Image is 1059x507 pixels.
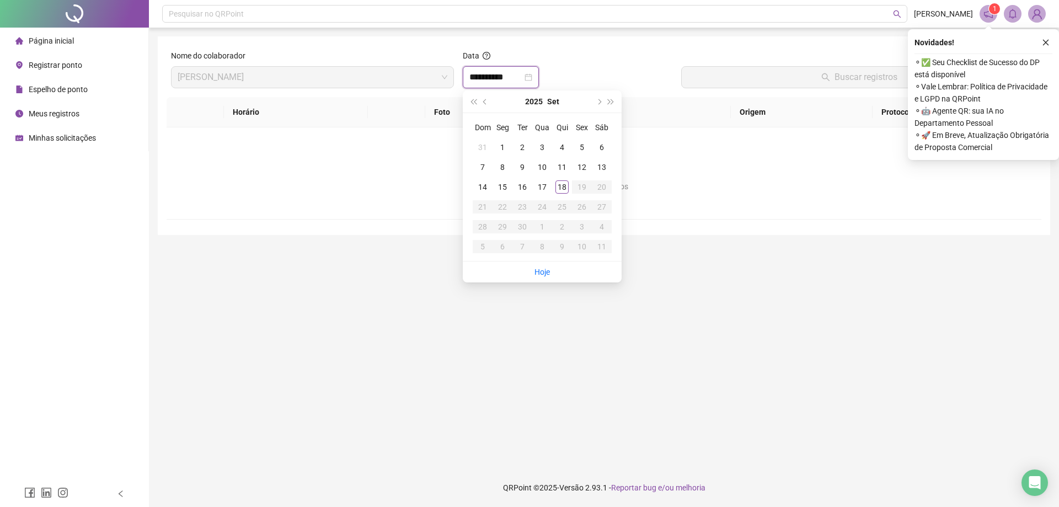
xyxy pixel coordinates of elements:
div: 15 [496,180,509,194]
th: Foto [425,97,535,127]
div: 24 [536,200,549,214]
span: home [15,37,23,45]
span: facebook [24,487,35,498]
div: 9 [516,161,529,174]
footer: QRPoint © 2025 - 2.93.1 - [149,468,1059,507]
td: 2025-09-03 [532,137,552,157]
span: question-circle [483,52,490,60]
td: 2025-09-12 [572,157,592,177]
td: 2025-09-07 [473,157,493,177]
span: notification [983,9,993,19]
td: 2025-09-04 [552,137,572,157]
div: 20 [595,180,608,194]
th: Ter [512,118,532,137]
td: 2025-10-01 [532,217,552,237]
td: 2025-10-10 [572,237,592,257]
div: 5 [575,141,589,154]
div: 31 [476,141,489,154]
button: year panel [525,90,543,113]
div: 11 [555,161,569,174]
span: search [893,10,901,18]
div: 8 [496,161,509,174]
div: Open Intercom Messenger [1021,469,1048,496]
span: ⚬ 🚀 Em Breve, Atualização Obrigatória de Proposta Comercial [914,129,1052,153]
span: left [117,490,125,498]
td: 2025-09-22 [493,197,512,217]
th: Origem [731,97,873,127]
div: 27 [595,200,608,214]
th: Localização [535,97,731,127]
th: Seg [493,118,512,137]
div: 11 [595,240,608,253]
td: 2025-09-23 [512,197,532,217]
th: Dom [473,118,493,137]
td: 2025-10-03 [572,217,592,237]
th: Horário [224,97,368,127]
span: Novidades ! [914,36,954,49]
td: 2025-10-11 [592,237,612,257]
div: 29 [496,220,509,233]
div: 25 [555,200,569,214]
td: 2025-09-30 [512,217,532,237]
td: 2025-09-15 [493,177,512,197]
span: Minhas solicitações [29,134,96,142]
div: 9 [555,240,569,253]
div: 30 [516,220,529,233]
span: [PERSON_NAME] [914,8,973,20]
div: 13 [595,161,608,174]
div: 4 [555,141,569,154]
div: 17 [536,180,549,194]
td: 2025-10-05 [473,237,493,257]
td: 2025-09-08 [493,157,512,177]
td: 2025-10-02 [552,217,572,237]
th: Sex [572,118,592,137]
span: close [1042,39,1050,46]
span: Registrar ponto [29,61,82,70]
div: 7 [516,240,529,253]
td: 2025-09-24 [532,197,552,217]
td: 2025-09-18 [552,177,572,197]
div: 6 [595,141,608,154]
td: 2025-09-28 [473,217,493,237]
div: 3 [536,141,549,154]
span: environment [15,61,23,69]
button: month panel [547,90,559,113]
td: 2025-09-10 [532,157,552,177]
span: MARIA EDUARDA CERQUERA BOMFIM [178,67,447,88]
span: Data [463,51,479,60]
span: ⚬ Vale Lembrar: Política de Privacidade e LGPD na QRPoint [914,81,1052,105]
div: 10 [575,240,589,253]
td: 2025-09-14 [473,177,493,197]
span: clock-circle [15,110,23,118]
td: 2025-09-26 [572,197,592,217]
td: 2025-09-06 [592,137,612,157]
th: Qui [552,118,572,137]
div: 12 [575,161,589,174]
span: bell [1008,9,1018,19]
img: 84435 [1029,6,1045,22]
span: Meus registros [29,109,79,118]
span: Reportar bug e/ou melhoria [611,483,705,492]
div: 8 [536,240,549,253]
td: 2025-09-29 [493,217,512,237]
div: 18 [555,180,569,194]
td: 2025-09-13 [592,157,612,177]
td: 2025-09-21 [473,197,493,217]
td: 2025-10-09 [552,237,572,257]
button: next-year [592,90,605,113]
td: 2025-10-04 [592,217,612,237]
td: 2025-09-16 [512,177,532,197]
td: 2025-10-07 [512,237,532,257]
div: 7 [476,161,489,174]
td: 2025-09-02 [512,137,532,157]
div: 4 [595,220,608,233]
button: super-prev-year [467,90,479,113]
div: 1 [496,141,509,154]
td: 2025-09-20 [592,177,612,197]
div: 14 [476,180,489,194]
td: 2025-08-31 [473,137,493,157]
span: schedule [15,134,23,142]
td: 2025-09-01 [493,137,512,157]
span: 1 [993,5,997,13]
td: 2025-10-06 [493,237,512,257]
